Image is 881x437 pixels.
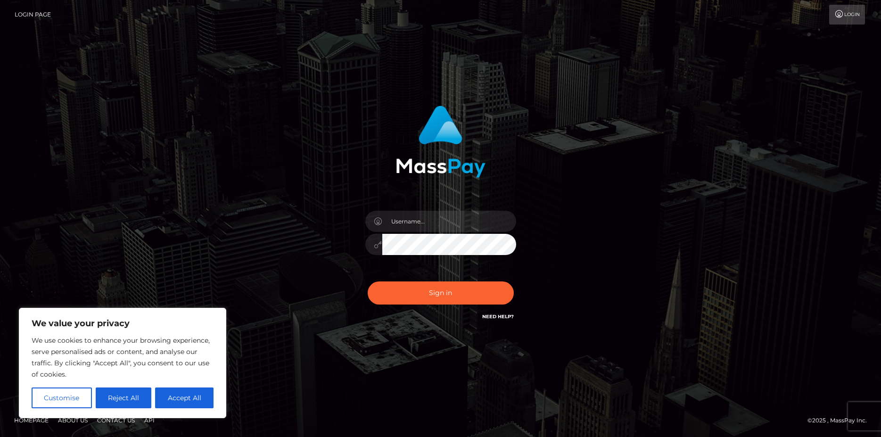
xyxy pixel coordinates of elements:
[96,388,152,408] button: Reject All
[54,413,91,428] a: About Us
[807,415,874,426] div: © 2025 , MassPay Inc.
[32,335,214,380] p: We use cookies to enhance your browsing experience, serve personalised ads or content, and analys...
[829,5,865,25] a: Login
[155,388,214,408] button: Accept All
[382,211,516,232] input: Username...
[10,413,52,428] a: Homepage
[482,313,514,320] a: Need Help?
[32,318,214,329] p: We value your privacy
[32,388,92,408] button: Customise
[396,106,486,178] img: MassPay Login
[15,5,51,25] a: Login Page
[140,413,158,428] a: API
[368,281,514,305] button: Sign in
[93,413,139,428] a: Contact Us
[19,308,226,418] div: We value your privacy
